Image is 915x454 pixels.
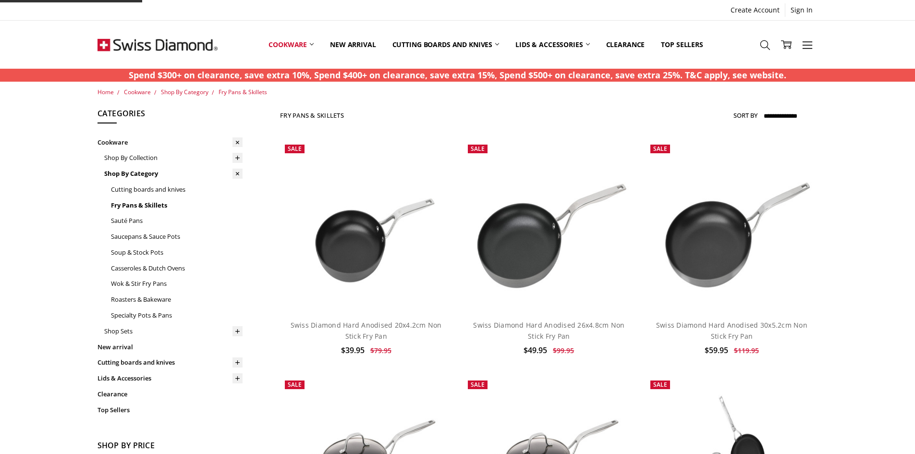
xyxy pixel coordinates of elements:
[291,320,442,340] a: Swiss Diamond Hard Anodised 20x4.2cm Non Stick Fry Pan
[653,145,667,153] span: Sale
[463,140,635,312] img: Swiss Diamond Hard Anodised 26x4.8cm Non Stick Fry Pan
[725,3,785,17] a: Create Account
[104,323,243,339] a: Shop Sets
[98,402,243,418] a: Top Sellers
[111,213,243,229] a: Sauté Pans
[98,370,243,386] a: Lids & Accessories
[734,346,759,355] span: $119.95
[111,307,243,323] a: Specialty Pots & Pans
[507,23,598,66] a: Lids & Accessories
[98,108,243,124] h5: Categories
[111,276,243,292] a: Wok & Stir Fry Pans
[161,88,208,96] a: Shop By Category
[646,140,817,312] img: Swiss Diamond Hard Anodised 30x5.2cm Non Stick Fry Pan
[524,345,547,356] span: $49.95
[111,260,243,276] a: Casseroles & Dutch Ovens
[98,88,114,96] a: Home
[653,380,667,389] span: Sale
[111,245,243,260] a: Soup & Stock Pots
[280,140,452,312] img: Swiss Diamond Hard Anodised 20x4.2cm Non Stick Fry Pan
[653,23,711,66] a: Top Sellers
[98,21,218,69] img: Free Shipping On Every Order
[104,150,243,166] a: Shop By Collection
[124,88,151,96] a: Cookware
[598,23,653,66] a: Clearance
[104,166,243,182] a: Shop By Category
[370,346,391,355] span: $79.95
[785,3,818,17] a: Sign In
[341,345,365,356] span: $39.95
[705,345,728,356] span: $59.95
[473,320,624,340] a: Swiss Diamond Hard Anodised 26x4.8cm Non Stick Fry Pan
[280,111,344,119] h1: Fry Pans & Skillets
[384,23,508,66] a: Cutting boards and knives
[471,145,485,153] span: Sale
[111,229,243,245] a: Saucepans & Sauce Pots
[322,23,384,66] a: New arrival
[733,108,757,123] label: Sort By
[111,197,243,213] a: Fry Pans & Skillets
[98,355,243,370] a: Cutting boards and knives
[98,339,243,355] a: New arrival
[111,292,243,307] a: Roasters & Bakeware
[98,386,243,402] a: Clearance
[129,69,786,82] p: Spend $300+ on clearance, save extra 10%, Spend $400+ on clearance, save extra 15%, Spend $500+ o...
[98,135,243,150] a: Cookware
[260,23,322,66] a: Cookware
[656,320,807,340] a: Swiss Diamond Hard Anodised 30x5.2cm Non Stick Fry Pan
[111,182,243,197] a: Cutting boards and knives
[471,380,485,389] span: Sale
[288,145,302,153] span: Sale
[553,346,574,355] span: $99.95
[219,88,267,96] a: Fry Pans & Skillets
[288,380,302,389] span: Sale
